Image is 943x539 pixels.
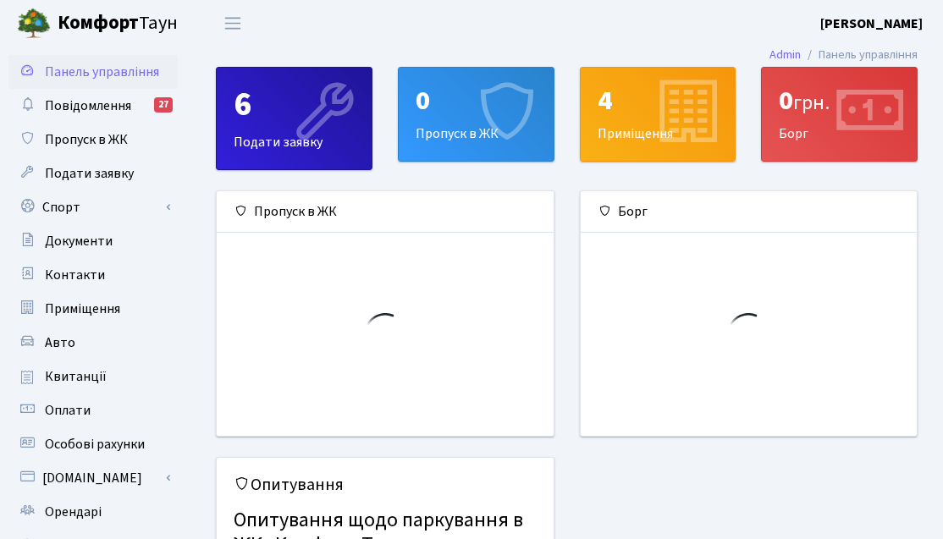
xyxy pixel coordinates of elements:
div: 27 [154,97,173,113]
a: Авто [8,326,178,360]
span: Документи [45,232,113,250]
div: Приміщення [581,68,736,161]
a: Повідомлення27 [8,89,178,123]
div: Подати заявку [217,68,372,169]
div: Пропуск в ЖК [217,191,554,233]
a: Орендарі [8,495,178,529]
span: Повідомлення [45,96,131,115]
a: Приміщення [8,292,178,326]
span: Авто [45,333,75,352]
a: Контакти [8,258,178,292]
a: [DOMAIN_NAME] [8,461,178,495]
b: [PERSON_NAME] [820,14,923,33]
span: Панель управління [45,63,159,81]
button: Переключити навігацію [212,9,254,37]
div: Борг [762,68,917,161]
span: Квитанції [45,367,107,386]
span: Приміщення [45,300,120,318]
span: Орендарі [45,503,102,521]
img: logo.png [17,7,51,41]
nav: breadcrumb [744,37,943,73]
div: 0 [416,85,537,117]
a: [PERSON_NAME] [820,14,923,34]
a: Подати заявку [8,157,178,190]
a: Документи [8,224,178,258]
span: Пропуск в ЖК [45,130,128,149]
a: Оплати [8,393,178,427]
b: Комфорт [58,9,139,36]
a: Квитанції [8,360,178,393]
a: Пропуск в ЖК [8,123,178,157]
span: грн. [793,88,830,118]
div: 0 [779,85,900,117]
a: Спорт [8,190,178,224]
a: 6Подати заявку [216,67,372,170]
li: Панель управління [801,46,918,64]
span: Таун [58,9,178,38]
div: Борг [581,191,918,233]
div: Пропуск в ЖК [399,68,554,161]
a: Admin [769,46,801,63]
a: Особові рахунки [8,427,178,461]
div: 6 [234,85,355,125]
span: Оплати [45,401,91,420]
a: Панель управління [8,55,178,89]
a: 0Пропуск в ЖК [398,67,554,162]
h5: Опитування [234,475,537,495]
span: Подати заявку [45,164,134,183]
span: Особові рахунки [45,435,145,454]
div: 4 [598,85,719,117]
span: Контакти [45,266,105,284]
a: 4Приміщення [580,67,736,162]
